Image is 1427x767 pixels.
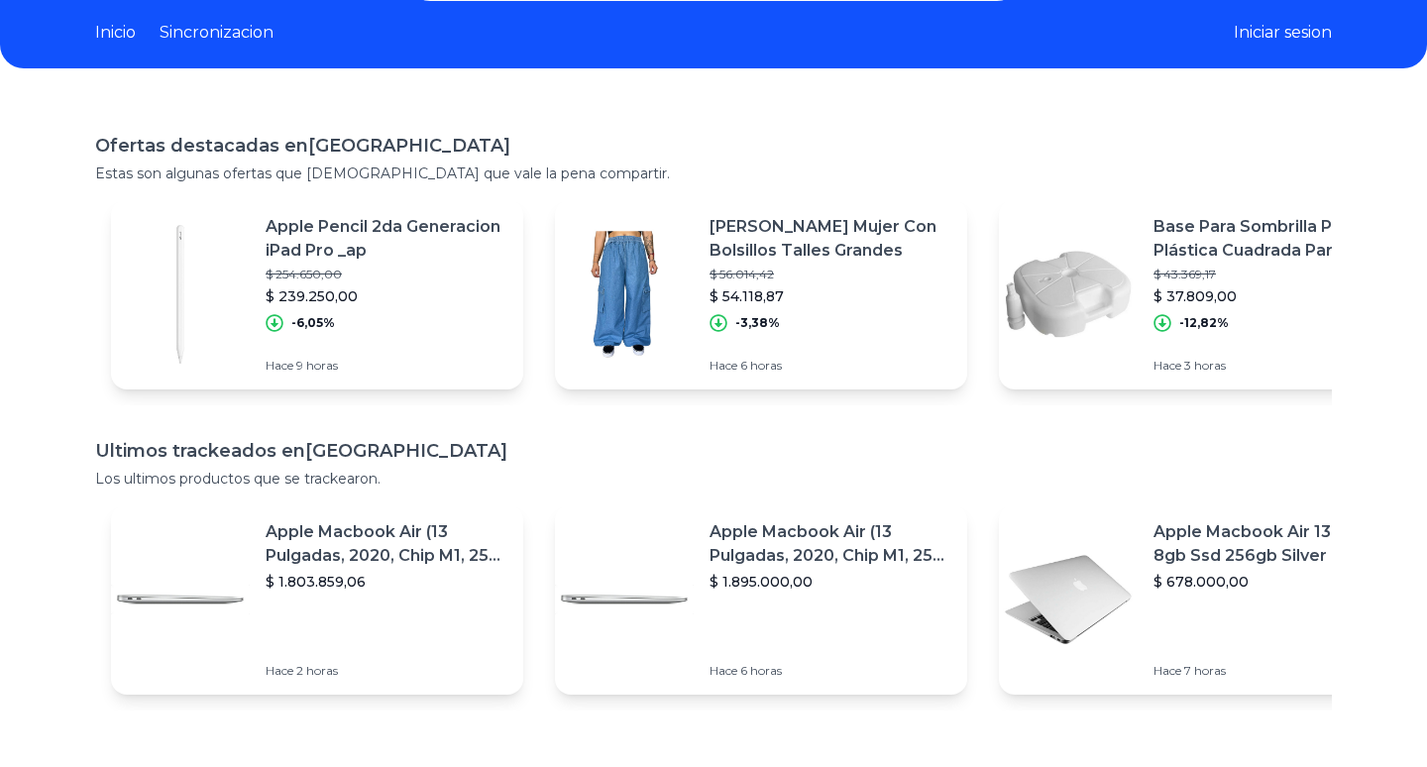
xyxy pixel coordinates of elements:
[111,225,250,364] img: Featured image
[1179,315,1229,331] p: -12,82%
[266,663,507,679] p: Hace 2 horas
[999,199,1411,389] a: Featured imageBase Para Sombrilla Parasol Plástica Cuadrada Para Rellenar$ 43.369,17$ 37.809,00-1...
[999,225,1138,364] img: Featured image
[710,215,951,263] p: [PERSON_NAME] Mujer Con Bolsillos Talles Grandes
[160,21,274,45] a: Sincronizacion
[111,199,523,389] a: Featured imageApple Pencil 2da Generacion iPad Pro _ap$ 254.650,00$ 239.250,00-6,05%Hace 9 horas
[1153,520,1395,568] p: Apple Macbook Air 13 Core I5 8gb Ssd 256gb Silver
[266,267,507,282] p: $ 254.650,00
[1234,21,1332,45] button: Iniciar sesion
[710,286,951,306] p: $ 54.118,87
[266,215,507,263] p: Apple Pencil 2da Generacion iPad Pro _ap
[710,520,951,568] p: Apple Macbook Air (13 Pulgadas, 2020, Chip M1, 256 Gb De Ssd, 8 Gb De Ram) - Plata
[266,286,507,306] p: $ 239.250,00
[95,164,1332,183] p: Estas son algunas ofertas que [DEMOGRAPHIC_DATA] que vale la pena compartir.
[1153,358,1395,374] p: Hace 3 horas
[1153,572,1395,592] p: $ 678.000,00
[999,504,1411,695] a: Featured imageApple Macbook Air 13 Core I5 8gb Ssd 256gb Silver$ 678.000,00Hace 7 horas
[1153,663,1395,679] p: Hace 7 horas
[710,572,951,592] p: $ 1.895.000,00
[111,504,523,695] a: Featured imageApple Macbook Air (13 Pulgadas, 2020, Chip M1, 256 Gb De Ssd, 8 Gb De Ram) - Plata$...
[1153,267,1395,282] p: $ 43.369,17
[291,315,335,331] p: -6,05%
[555,199,967,389] a: Featured image[PERSON_NAME] Mujer Con Bolsillos Talles Grandes$ 56.014,42$ 54.118,87-3,38%Hace 6 ...
[555,504,967,695] a: Featured imageApple Macbook Air (13 Pulgadas, 2020, Chip M1, 256 Gb De Ssd, 8 Gb De Ram) - Plata$...
[710,267,951,282] p: $ 56.014,42
[710,358,951,374] p: Hace 6 horas
[95,132,1332,160] h1: Ofertas destacadas en [GEOGRAPHIC_DATA]
[555,225,694,364] img: Featured image
[266,572,507,592] p: $ 1.803.859,06
[1153,286,1395,306] p: $ 37.809,00
[710,663,951,679] p: Hace 6 horas
[1153,215,1395,263] p: Base Para Sombrilla Parasol Plástica Cuadrada Para Rellenar
[95,21,136,45] a: Inicio
[266,520,507,568] p: Apple Macbook Air (13 Pulgadas, 2020, Chip M1, 256 Gb De Ssd, 8 Gb De Ram) - Plata
[555,530,694,669] img: Featured image
[999,530,1138,669] img: Featured image
[95,437,1332,465] h1: Ultimos trackeados en [GEOGRAPHIC_DATA]
[266,358,507,374] p: Hace 9 horas
[735,315,780,331] p: -3,38%
[111,530,250,669] img: Featured image
[95,469,1332,489] p: Los ultimos productos que se trackearon.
